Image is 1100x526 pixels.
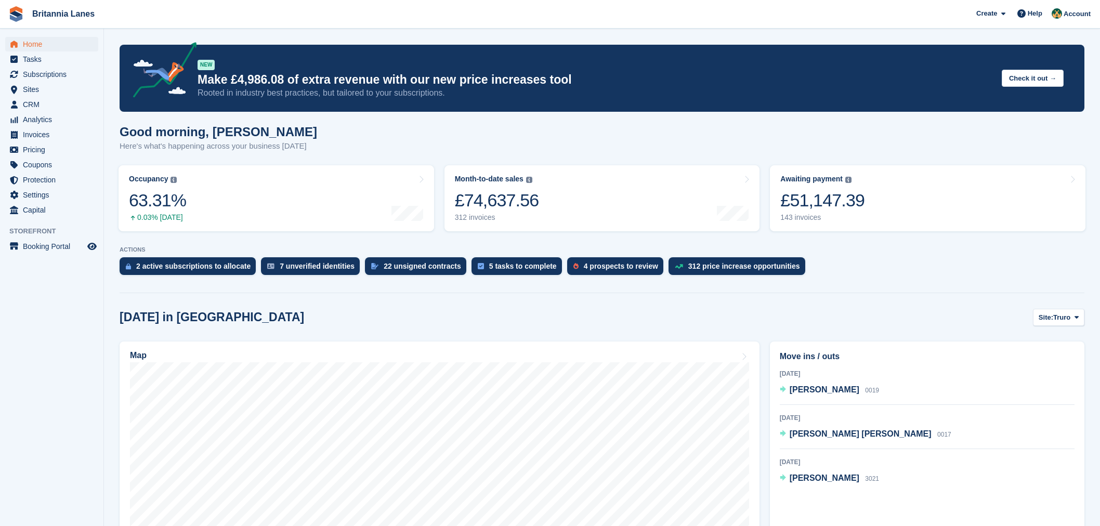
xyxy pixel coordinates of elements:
div: Month-to-date sales [455,175,523,183]
img: task-75834270c22a3079a89374b754ae025e5fb1db73e45f91037f5363f120a921f8.svg [478,263,484,269]
span: Create [976,8,997,19]
span: 0019 [865,387,879,394]
span: Pricing [23,142,85,157]
span: 3021 [865,475,879,482]
div: [DATE] [780,457,1075,467]
div: 2 active subscriptions to allocate [136,262,251,270]
a: 4 prospects to review [567,257,669,280]
button: Site: Truro [1033,309,1084,326]
a: 7 unverified identities [261,257,365,280]
h2: [DATE] in [GEOGRAPHIC_DATA] [120,310,304,324]
span: Coupons [23,157,85,172]
a: menu [5,127,98,142]
div: £74,637.56 [455,190,539,211]
span: Storefront [9,226,103,236]
img: icon-info-grey-7440780725fd019a000dd9b08b2336e03edf1995a4989e88bcd33f0948082b44.svg [171,177,177,183]
span: [PERSON_NAME] [PERSON_NAME] [790,429,932,438]
div: 5 tasks to complete [489,262,557,270]
a: Preview store [86,240,98,253]
img: stora-icon-8386f47178a22dfd0bd8f6a31ec36ba5ce8667c1dd55bd0f319d3a0aa187defe.svg [8,6,24,22]
h1: Good morning, [PERSON_NAME] [120,125,317,139]
span: Analytics [23,112,85,127]
a: menu [5,173,98,187]
a: menu [5,82,98,97]
div: 63.31% [129,190,186,211]
img: prospect-51fa495bee0391a8d652442698ab0144808aea92771e9ea1ae160a38d050c398.svg [573,263,579,269]
a: menu [5,52,98,67]
a: 2 active subscriptions to allocate [120,257,261,280]
span: Truro [1053,312,1070,323]
div: Occupancy [129,175,168,183]
h2: Move ins / outs [780,350,1075,363]
span: [PERSON_NAME] [790,474,859,482]
a: [PERSON_NAME] [PERSON_NAME] 0017 [780,428,951,441]
a: 22 unsigned contracts [365,257,472,280]
a: Month-to-date sales £74,637.56 312 invoices [444,165,760,231]
a: menu [5,203,98,217]
img: icon-info-grey-7440780725fd019a000dd9b08b2336e03edf1995a4989e88bcd33f0948082b44.svg [845,177,852,183]
span: Tasks [23,52,85,67]
span: Subscriptions [23,67,85,82]
div: [DATE] [780,369,1075,378]
p: ACTIONS [120,246,1084,253]
div: 7 unverified identities [280,262,355,270]
a: menu [5,157,98,172]
a: menu [5,112,98,127]
a: [PERSON_NAME] 3021 [780,472,879,485]
a: menu [5,67,98,82]
a: 312 price increase opportunities [669,257,810,280]
a: menu [5,97,98,112]
div: 4 prospects to review [584,262,658,270]
div: Awaiting payment [780,175,843,183]
a: menu [5,142,98,157]
button: Check it out → [1002,70,1064,87]
img: verify_identity-adf6edd0f0f0b5bbfe63781bf79b02c33cf7c696d77639b501bdc392416b5a36.svg [267,263,274,269]
span: Protection [23,173,85,187]
div: 312 price increase opportunities [688,262,800,270]
img: contract_signature_icon-13c848040528278c33f63329250d36e43548de30e8caae1d1a13099fd9432cc5.svg [371,263,378,269]
p: Rooted in industry best practices, but tailored to your subscriptions. [198,87,993,99]
a: [PERSON_NAME] 0019 [780,384,879,397]
h2: Map [130,351,147,360]
span: [PERSON_NAME] [790,385,859,394]
div: £51,147.39 [780,190,865,211]
a: menu [5,37,98,51]
span: Capital [23,203,85,217]
a: menu [5,239,98,254]
span: Invoices [23,127,85,142]
div: 312 invoices [455,213,539,222]
img: Nathan Kellow [1052,8,1062,19]
img: price_increase_opportunities-93ffe204e8149a01c8c9dc8f82e8f89637d9d84a8eef4429ea346261dce0b2c0.svg [675,264,683,269]
span: Help [1028,8,1042,19]
a: Occupancy 63.31% 0.03% [DATE] [119,165,434,231]
a: menu [5,188,98,202]
span: CRM [23,97,85,112]
img: icon-info-grey-7440780725fd019a000dd9b08b2336e03edf1995a4989e88bcd33f0948082b44.svg [526,177,532,183]
div: 22 unsigned contracts [384,262,461,270]
span: 0017 [937,431,951,438]
a: 5 tasks to complete [472,257,567,280]
img: active_subscription_to_allocate_icon-d502201f5373d7db506a760aba3b589e785aa758c864c3986d89f69b8ff3... [126,263,131,270]
span: Settings [23,188,85,202]
span: Home [23,37,85,51]
a: Awaiting payment £51,147.39 143 invoices [770,165,1085,231]
span: Account [1064,9,1091,19]
div: NEW [198,60,215,70]
div: [DATE] [780,413,1075,423]
a: Britannia Lanes [28,5,99,22]
div: 143 invoices [780,213,865,222]
img: price-adjustments-announcement-icon-8257ccfd72463d97f412b2fc003d46551f7dbcb40ab6d574587a9cd5c0d94... [124,42,197,101]
span: Booking Portal [23,239,85,254]
p: Here's what's happening across your business [DATE] [120,140,317,152]
p: Make £4,986.08 of extra revenue with our new price increases tool [198,72,993,87]
span: Site: [1039,312,1053,323]
div: 0.03% [DATE] [129,213,186,222]
span: Sites [23,82,85,97]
